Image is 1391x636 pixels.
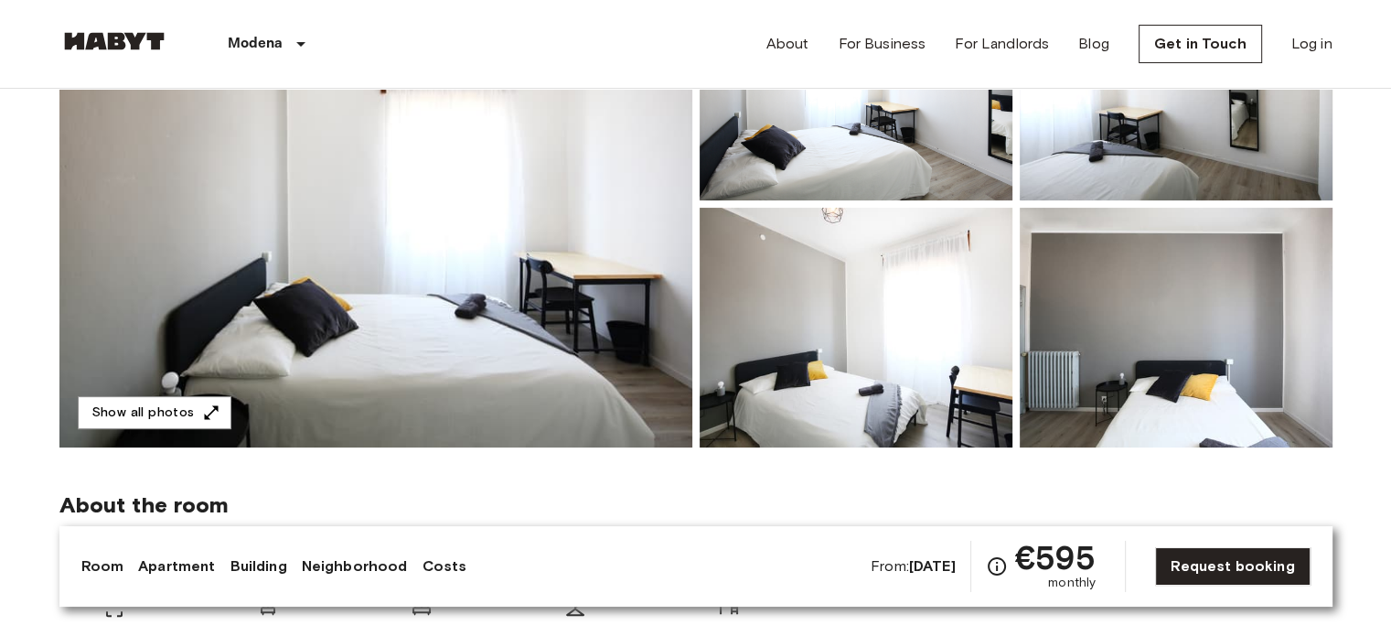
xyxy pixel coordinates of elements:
[1015,541,1097,574] span: €595
[986,555,1008,577] svg: Check cost overview for full price breakdown. Please note that discounts apply to new joiners onl...
[78,396,231,430] button: Show all photos
[766,33,809,55] a: About
[1139,25,1262,63] a: Get in Touch
[59,491,1332,519] span: About the room
[838,33,926,55] a: For Business
[302,555,408,577] a: Neighborhood
[1155,547,1310,586] a: Request booking
[230,555,286,577] a: Building
[422,555,466,577] a: Costs
[81,555,124,577] a: Room
[1020,208,1332,447] img: Picture of unit IT-22-001-019-03H
[871,556,956,577] span: From:
[909,557,956,575] b: [DATE]
[1078,33,1109,55] a: Blog
[955,33,1049,55] a: For Landlords
[138,555,215,577] a: Apartment
[59,32,169,50] img: Habyt
[1291,33,1332,55] a: Log in
[1048,574,1096,592] span: monthly
[700,208,1012,447] img: Picture of unit IT-22-001-019-03H
[228,33,284,55] p: Modena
